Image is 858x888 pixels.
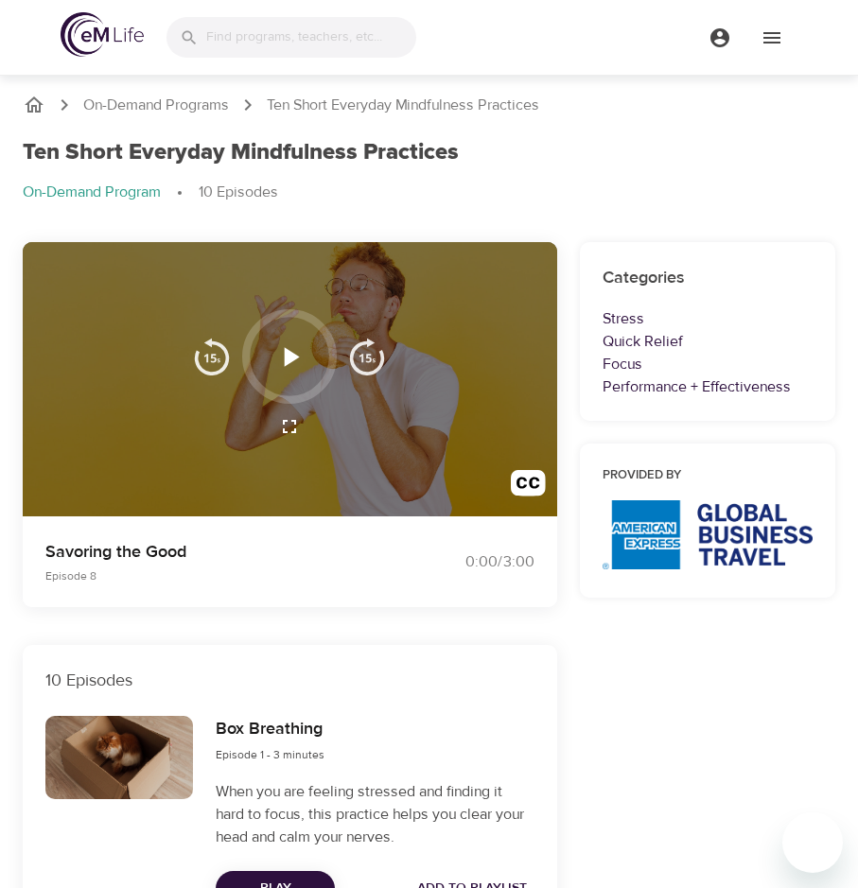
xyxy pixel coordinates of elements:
p: Quick Relief [603,330,813,353]
button: menu [745,11,797,63]
h6: Categories [603,265,813,292]
p: Ten Short Everyday Mindfulness Practices [267,95,539,116]
nav: breadcrumb [23,94,835,116]
div: 0:00 / 3:00 [429,551,534,573]
img: 15s_next.svg [348,338,386,375]
p: Performance + Effectiveness [603,375,813,398]
h1: Ten Short Everyday Mindfulness Practices [23,139,459,166]
img: 15s_prev.svg [193,338,231,375]
h6: Provided by [603,466,813,486]
h6: Box Breathing [216,716,324,743]
img: AmEx%20GBT%20logo.png [603,500,813,568]
p: 10 Episodes [199,182,278,203]
a: On-Demand Programs [83,95,229,116]
p: When you are feeling stressed and finding it hard to focus, this practice helps you clear your he... [216,780,534,848]
p: Stress [603,307,813,330]
p: Episode 8 [45,567,406,584]
span: Episode 1 - 3 minutes [216,747,324,762]
iframe: Button to launch messaging window [782,812,843,873]
nav: breadcrumb [23,182,835,204]
img: logo [61,12,144,57]
p: On-Demand Program [23,182,161,203]
img: open_caption.svg [511,470,546,505]
p: Savoring the Good [45,539,406,565]
p: 10 Episodes [45,668,534,693]
button: menu [693,11,745,63]
input: Find programs, teachers, etc... [206,17,416,58]
p: Focus [603,353,813,375]
button: Transcript/Closed Captions (c) [499,459,557,516]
